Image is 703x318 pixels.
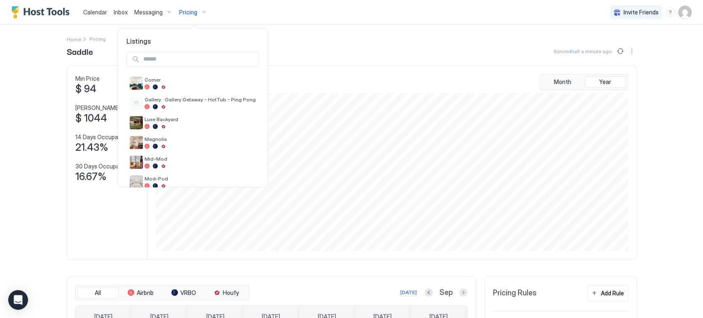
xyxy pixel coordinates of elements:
div: listing image [130,136,143,149]
div: listing image [130,116,143,129]
span: Luxe Backyard [145,116,256,122]
span: Listings [118,37,267,45]
span: Mid-Mod [145,156,256,162]
div: Open Intercom Messenger [8,290,28,310]
span: Gallery · Gallery Getaway - HotTub - Ping Pong [145,96,256,103]
div: listing image [130,156,143,169]
span: Magnolia [145,136,256,142]
div: listing image [130,175,143,189]
input: Input Field [140,52,259,66]
span: Corner [145,77,256,83]
span: Mod-Pod [145,175,256,182]
div: listing image [130,77,143,90]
